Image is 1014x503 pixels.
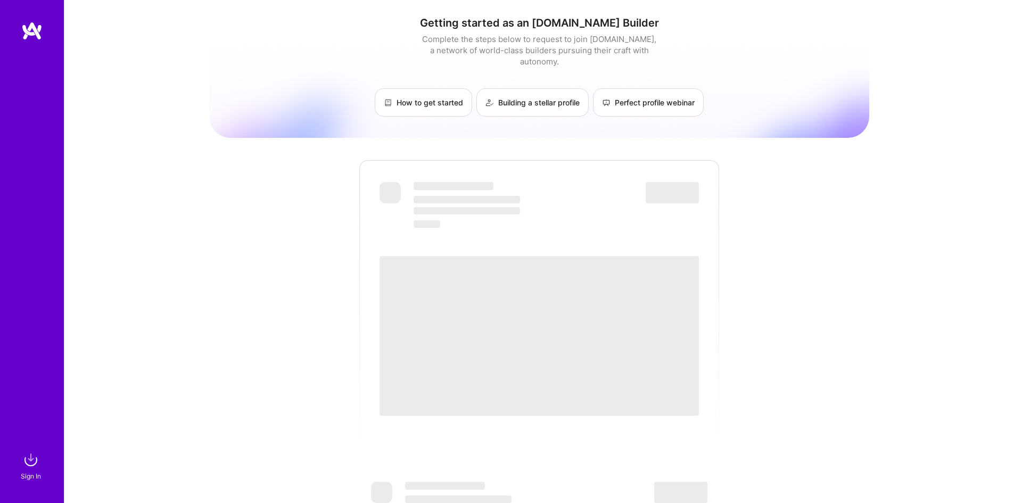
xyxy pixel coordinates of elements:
[380,256,699,416] span: ‌
[476,88,589,117] a: Building a stellar profile
[646,182,699,203] span: ‌
[405,482,485,490] span: ‌
[21,21,43,40] img: logo
[414,220,440,228] span: ‌
[414,182,493,190] span: ‌
[602,98,611,107] img: Perfect profile webinar
[20,449,42,471] img: sign in
[414,196,520,203] span: ‌
[384,98,392,107] img: How to get started
[593,88,704,117] a: Perfect profile webinar
[485,98,494,107] img: Building a stellar profile
[405,496,512,503] span: ‌
[654,482,707,503] span: ‌
[22,449,42,482] a: sign inSign In
[21,471,41,482] div: Sign In
[414,207,520,215] span: ‌
[419,34,659,67] div: Complete the steps below to request to join [DOMAIN_NAME], a network of world-class builders purs...
[375,88,472,117] a: How to get started
[209,17,869,29] h1: Getting started as an [DOMAIN_NAME] Builder
[380,182,401,203] span: ‌
[371,482,392,503] span: ‌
